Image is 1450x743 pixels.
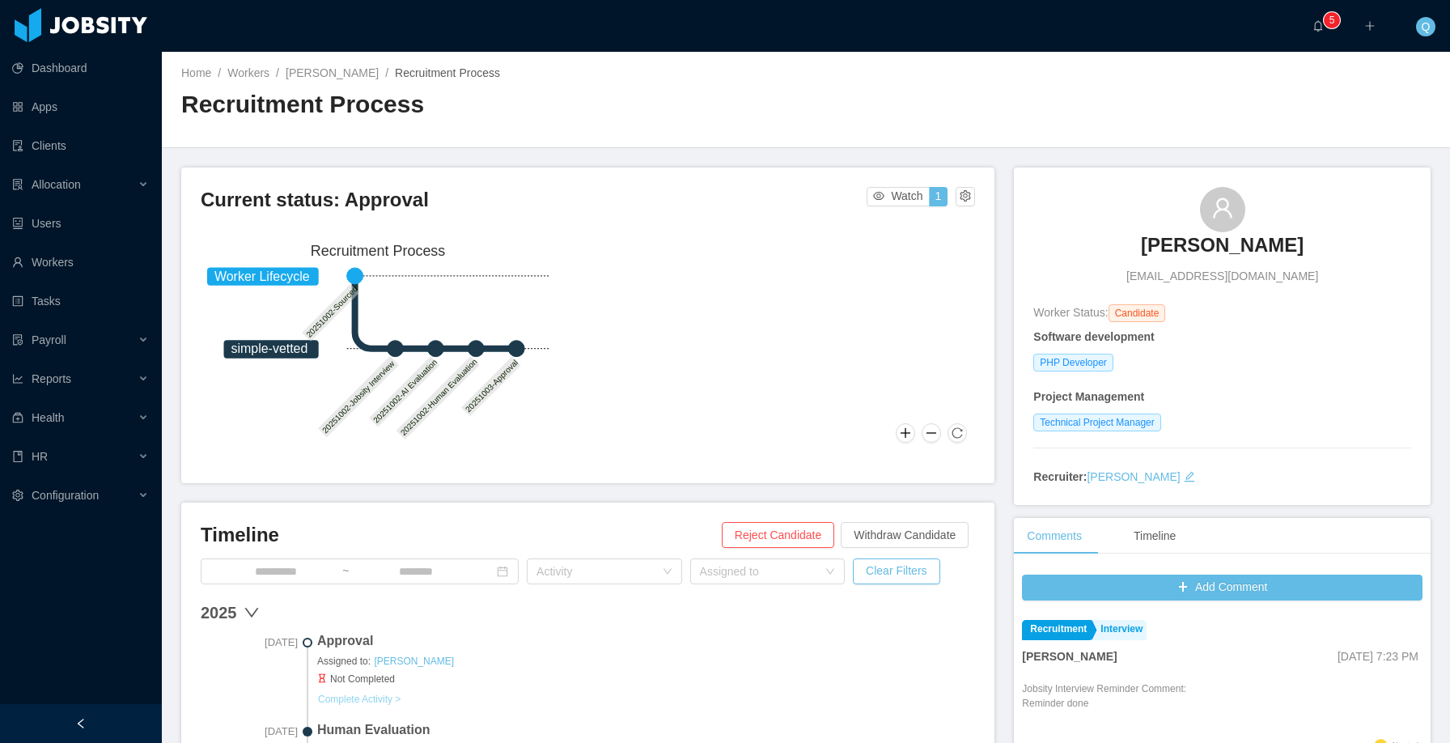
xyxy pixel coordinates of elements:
[1109,304,1166,322] span: Candidate
[395,66,500,79] span: Recruitment Process
[244,605,260,621] span: down
[201,187,867,213] h3: Current status: Approval
[12,373,23,384] i: icon: line-chart
[12,490,23,501] i: icon: setting
[12,334,23,346] i: icon: file-protect
[317,692,401,705] a: Complete Activity >
[1022,696,1186,711] p: Reminder done
[181,66,211,79] a: Home
[373,655,455,668] a: [PERSON_NAME]
[1014,518,1095,554] div: Comments
[922,423,941,443] button: Zoom Out
[700,563,818,580] div: Assigned to
[12,285,149,317] a: icon: profileTasks
[201,635,298,651] span: [DATE]
[317,672,975,686] span: Not Completed
[1121,518,1189,554] div: Timeline
[317,654,975,669] span: Assigned to:
[1033,330,1154,343] strong: Software development
[311,243,446,259] text: Recruitment Process
[1338,650,1418,663] span: [DATE] 7:23 PM
[1033,390,1144,403] strong: Project Management
[1033,414,1160,431] span: Technical Project Manager
[1022,650,1117,663] strong: [PERSON_NAME]
[12,129,149,162] a: icon: auditClients
[32,450,48,463] span: HR
[1092,620,1147,640] a: Interview
[853,558,939,584] button: Clear Filters
[201,724,298,740] span: [DATE]
[1087,470,1180,483] a: [PERSON_NAME]
[305,284,360,339] text: 20251002-Sourced
[12,412,23,423] i: icon: medicine-box
[948,423,967,443] button: Reset Zoom
[722,522,834,548] button: Reject Candidate
[663,567,672,578] i: icon: down
[317,631,975,651] span: Approval
[1033,354,1113,371] span: PHP Developer
[317,673,327,683] i: icon: hourglass
[1033,470,1087,483] strong: Recruiter:
[214,270,310,283] tspan: Worker Lifecycle
[536,563,655,580] div: Activity
[929,187,948,206] button: 1
[181,88,806,121] h2: Recruitment Process
[956,187,975,206] button: icon: setting
[32,372,71,385] span: Reports
[1364,20,1376,32] i: icon: plus
[218,66,221,79] span: /
[276,66,279,79] span: /
[32,178,81,191] span: Allocation
[12,207,149,240] a: icon: robotUsers
[399,357,479,437] text: 20251002-Human Evaluation
[1126,268,1318,285] span: [EMAIL_ADDRESS][DOMAIN_NAME]
[320,359,396,435] text: 20251002-Jobsity Interview
[227,66,269,79] a: Workers
[32,411,64,424] span: Health
[841,522,969,548] button: Withdraw Candidate
[825,567,835,578] i: icon: down
[12,246,149,278] a: icon: userWorkers
[201,601,975,625] div: 2025 down
[1141,232,1304,268] a: [PERSON_NAME]
[12,451,23,462] i: icon: book
[1022,681,1186,735] div: Jobsity Interview Reminder Comment:
[32,333,66,346] span: Payroll
[1324,12,1340,28] sup: 5
[1329,12,1335,28] p: 5
[1211,197,1234,219] i: icon: user
[12,179,23,190] i: icon: solution
[231,342,308,356] tspan: simple-vetted
[385,66,388,79] span: /
[317,693,401,706] button: Complete Activity >
[317,720,975,740] span: Human Evaluation
[12,91,149,123] a: icon: appstoreApps
[12,52,149,84] a: icon: pie-chartDashboard
[1022,575,1422,601] button: icon: plusAdd Comment
[201,522,722,548] h3: Timeline
[1022,620,1091,640] a: Recruitment
[896,423,915,443] button: Zoom In
[286,66,379,79] a: [PERSON_NAME]
[1033,306,1108,319] span: Worker Status:
[1184,471,1195,482] i: icon: edit
[867,187,929,206] button: icon: eyeWatch
[1141,232,1304,258] h3: [PERSON_NAME]
[372,358,439,425] text: 20251002-AI Evaluation
[1422,17,1431,36] span: Q
[497,566,508,577] i: icon: calendar
[32,489,99,502] span: Configuration
[464,358,520,414] text: 20251003-Approval
[1312,20,1324,32] i: icon: bell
